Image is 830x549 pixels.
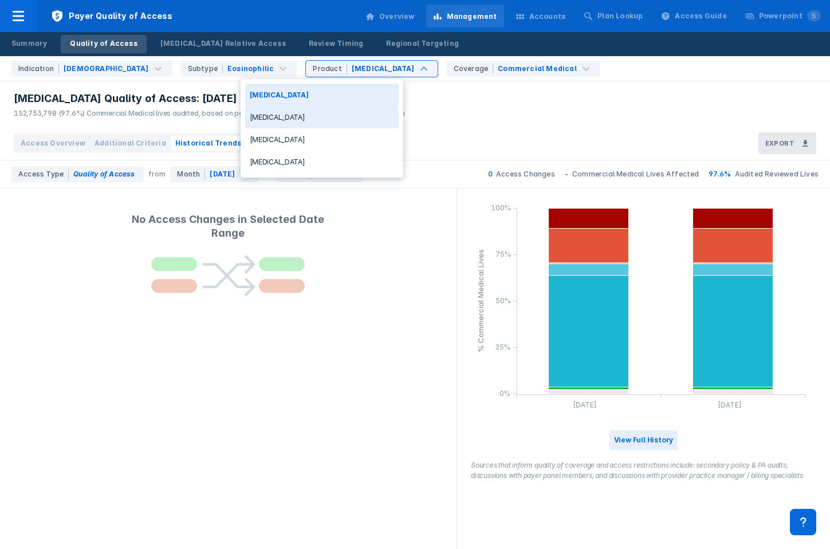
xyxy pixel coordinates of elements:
div: Powerpoint [759,11,821,21]
span: 5 [807,10,821,21]
p: Commercial Medical Lives Affected [572,169,699,179]
p: from [148,169,166,179]
span: Access Overview [21,138,85,148]
text: 75% [495,250,511,258]
div: Review Timing [309,38,364,49]
a: Review Timing [300,35,373,53]
a: [MEDICAL_DATA] Relative Access [151,35,295,53]
text: 0% [499,389,510,398]
a: Management [426,5,504,28]
div: Month [177,169,205,179]
text: 100% [491,203,511,212]
tspan: % Commercial Medical Lives [476,249,485,352]
div: [MEDICAL_DATA] [245,106,399,128]
div: Plan Lookup [597,11,643,21]
div: [MEDICAL_DATA] Relative Access [160,38,286,49]
text: 25% [495,343,510,351]
div: Eosinophilic [227,64,274,74]
div: Overview [379,11,415,22]
span: Historical Trends [175,138,241,148]
span: [MEDICAL_DATA] Quality of Access: [DATE] [14,92,237,105]
div: Management [447,11,497,22]
figcaption: Sources that inform quality of coverage and access restrictions include: secondary policy & PA au... [471,460,816,481]
div: [MEDICAL_DATA] [245,128,399,151]
button: Access Overview [16,136,90,151]
div: Subtype [188,64,223,74]
a: Overview [359,5,422,28]
p: - [564,169,572,179]
text: 50% [495,296,511,305]
div: Accounts [529,11,566,22]
div: Access Guide [675,11,726,21]
p: Audited Reviewed Lives [735,169,819,179]
div: Summary [11,38,47,49]
g: column chart , with 8 column series, . Y-scale minimum value is 0 , maximum value is 100. X-scale... [471,202,816,420]
div: Regional Targeting [386,38,459,49]
text: [DATE] [573,401,597,410]
button: Export [758,132,816,154]
button: Additional Criteria [90,136,171,151]
text: [DATE] [718,401,742,410]
a: Accounts [509,5,573,28]
a: Quality of Access [61,35,146,53]
div: Commercial Medical [498,64,577,74]
a: Summary [2,35,56,53]
div: Coverage [454,64,494,74]
div: [MEDICAL_DATA] [245,151,399,173]
div: Indication [18,64,59,74]
div: No Access Changes in Selected Date Range [117,211,340,241]
div: 152,753,798 (97.6%) Commercial Medical lives audited, based on policy and PA criteria affiliated ... [14,108,405,119]
div: Quality of Access is the only option [11,166,144,182]
div: Contact Support [790,509,816,535]
p: 97.6% [709,169,735,179]
div: [DEMOGRAPHIC_DATA] [64,64,149,74]
div: [DATE] [210,169,235,179]
div: Product [313,64,347,74]
p: Access Changes [496,169,555,179]
span: Additional Criteria [95,138,166,148]
button: Historical Trends [171,136,246,151]
p: 0 [488,169,496,179]
button: View Full History [609,430,678,450]
div: [MEDICAL_DATA] [352,64,415,74]
a: Regional Targeting [377,35,468,53]
div: [MEDICAL_DATA] [245,84,399,106]
img: payer-historical-no-change_2x.png [151,255,305,296]
div: Quality of Access [70,38,137,49]
h3: Export [765,139,794,147]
